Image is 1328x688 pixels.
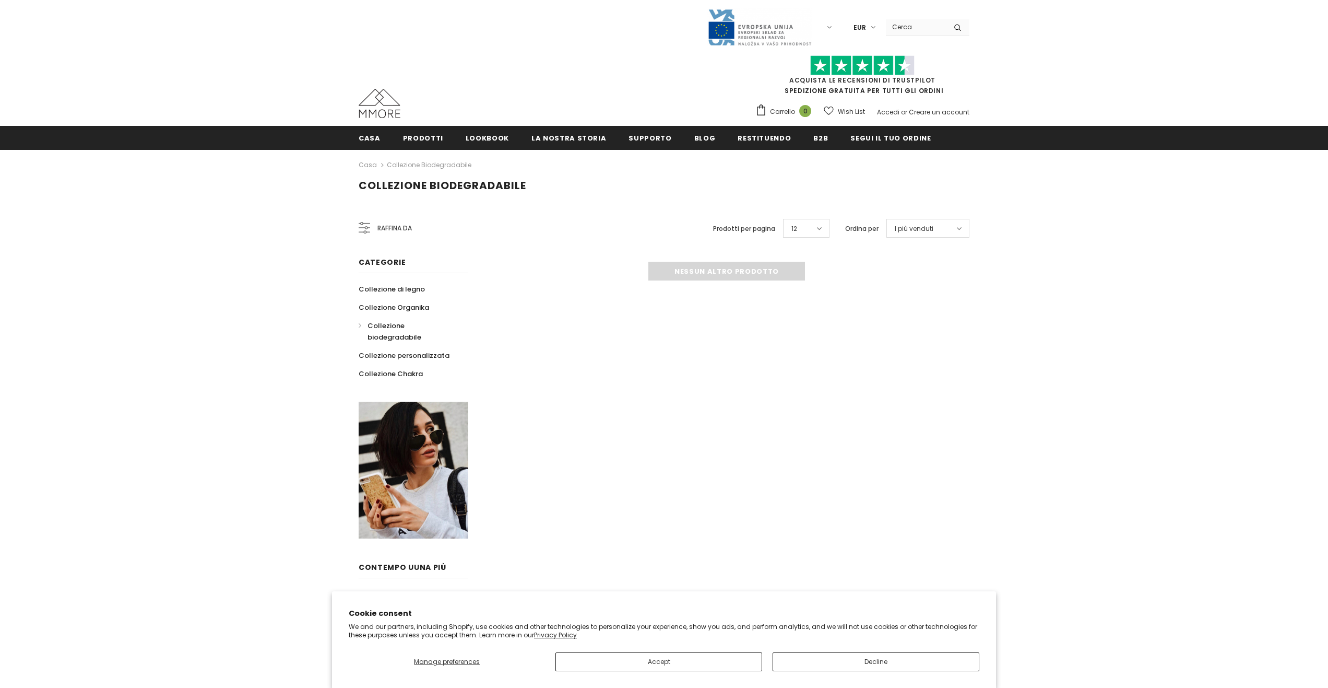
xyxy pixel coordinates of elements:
[367,321,421,342] span: Collezione biodegradabile
[738,126,791,149] a: Restituendo
[359,588,468,675] p: Portare la natura sulla punta delle dita. Con materiali organici naturali selezionati a mano, ogn...
[707,22,812,31] a: Javni Razpis
[349,623,979,639] p: We and our partners, including Shopify, use cookies and other technologies to personalize your ex...
[810,55,915,76] img: Fidati di Pilot Stars
[359,302,429,312] span: Collezione Organika
[403,126,443,149] a: Prodotti
[813,133,828,143] span: B2B
[755,104,816,120] a: Carrello 0
[349,608,979,619] h2: Cookie consent
[886,19,946,34] input: Search Site
[629,133,671,143] span: supporto
[359,369,423,379] span: Collezione Chakra
[850,133,931,143] span: Segui il tuo ordine
[813,126,828,149] a: B2B
[770,107,795,117] span: Carrello
[377,223,412,234] span: Raffina da
[359,126,381,149] a: Casa
[694,126,716,149] a: Blog
[466,133,509,143] span: Lookbook
[838,107,865,117] span: Wish List
[895,224,933,234] span: I più venduti
[359,317,457,346] a: Collezione biodegradabile
[466,126,509,149] a: Lookbook
[850,126,931,149] a: Segui il tuo ordine
[713,224,775,234] label: Prodotti per pagina
[349,652,545,671] button: Manage preferences
[359,298,429,317] a: Collezione Organika
[901,108,907,116] span: or
[555,652,762,671] button: Accept
[359,346,449,365] a: Collezione personalizzata
[738,133,791,143] span: Restituendo
[629,126,671,149] a: supporto
[877,108,899,116] a: Accedi
[694,133,716,143] span: Blog
[414,657,480,666] span: Manage preferences
[359,257,406,267] span: Categorie
[359,562,446,573] span: contempo uUna più
[359,280,425,298] a: Collezione di legno
[387,160,471,169] a: Collezione biodegradabile
[531,126,606,149] a: La nostra storia
[791,224,797,234] span: 12
[789,76,935,85] a: Acquista le recensioni di TrustPilot
[403,133,443,143] span: Prodotti
[773,652,979,671] button: Decline
[845,224,879,234] label: Ordina per
[359,133,381,143] span: Casa
[799,105,811,117] span: 0
[359,89,400,118] img: Casi MMORE
[853,22,866,33] span: EUR
[755,60,969,95] span: SPEDIZIONE GRATUITA PER TUTTI GLI ORDINI
[359,284,425,294] span: Collezione di legno
[359,351,449,360] span: Collezione personalizzata
[909,108,969,116] a: Creare un account
[359,159,377,171] a: Casa
[707,8,812,46] img: Javni Razpis
[531,133,606,143] span: La nostra storia
[359,178,526,193] span: Collezione biodegradabile
[824,102,865,121] a: Wish List
[359,365,423,383] a: Collezione Chakra
[534,631,577,639] a: Privacy Policy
